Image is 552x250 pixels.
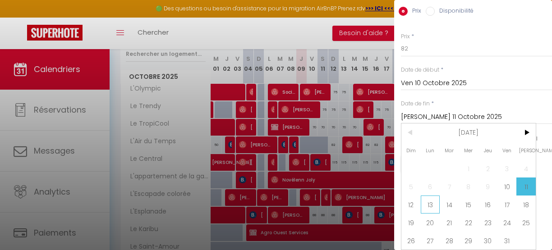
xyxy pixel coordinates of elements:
span: 30 [478,232,497,250]
label: Date de début [401,66,439,74]
span: 3 [497,159,517,177]
span: Dim [401,141,421,159]
span: 16 [478,195,497,214]
span: Mer [459,141,478,159]
span: 10 [497,177,517,195]
span: 4 [516,159,536,177]
span: Jeu [478,141,497,159]
span: 31 [497,232,517,250]
span: 11 [516,177,536,195]
span: Ven [497,141,517,159]
span: 29 [459,232,478,250]
span: 23 [478,214,497,232]
span: 6 [421,177,440,195]
span: 26 [401,232,421,250]
label: Prix [408,7,421,17]
span: 7 [440,177,459,195]
span: 17 [497,195,517,214]
span: 2 [478,159,497,177]
span: [PERSON_NAME] [516,141,536,159]
span: 22 [459,214,478,232]
label: Date de fin [401,100,430,108]
span: [DATE] [421,123,517,141]
label: Disponibilité [435,7,474,17]
span: 9 [478,177,497,195]
span: 5 [401,177,421,195]
span: 1 [459,159,478,177]
span: 20 [421,214,440,232]
label: Prix [401,32,410,41]
span: 8 [459,177,478,195]
span: > [516,123,536,141]
span: < [401,123,421,141]
span: 27 [421,232,440,250]
span: 19 [401,214,421,232]
span: 14 [440,195,459,214]
span: 24 [497,214,517,232]
span: 15 [459,195,478,214]
span: 13 [421,195,440,214]
span: 21 [440,214,459,232]
span: 18 [516,195,536,214]
span: Mar [440,141,459,159]
span: 12 [401,195,421,214]
span: 28 [440,232,459,250]
span: 25 [516,214,536,232]
span: Lun [421,141,440,159]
